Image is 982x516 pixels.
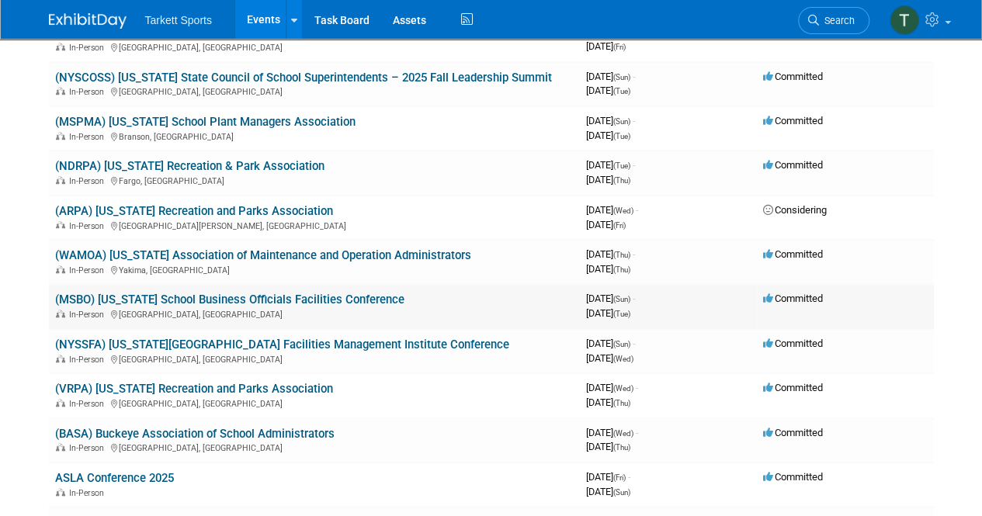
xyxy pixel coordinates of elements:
[55,219,574,231] div: [GEOGRAPHIC_DATA][PERSON_NAME], [GEOGRAPHIC_DATA]
[56,43,65,50] img: In-Person Event
[613,340,630,348] span: (Sun)
[55,174,574,186] div: Fargo, [GEOGRAPHIC_DATA]
[55,40,574,53] div: [GEOGRAPHIC_DATA], [GEOGRAPHIC_DATA]
[586,40,626,52] span: [DATE]
[613,443,630,452] span: (Thu)
[69,310,109,320] span: In-Person
[613,429,633,438] span: (Wed)
[586,204,638,216] span: [DATE]
[56,399,65,407] img: In-Person Event
[613,161,630,170] span: (Tue)
[56,221,65,229] img: In-Person Event
[69,176,109,186] span: In-Person
[763,338,823,349] span: Committed
[763,427,823,438] span: Committed
[586,130,630,141] span: [DATE]
[613,399,630,407] span: (Thu)
[613,176,630,185] span: (Thu)
[49,13,127,29] img: ExhibitDay
[586,441,630,452] span: [DATE]
[586,159,635,171] span: [DATE]
[613,473,626,482] span: (Fri)
[69,43,109,53] span: In-Person
[613,206,633,215] span: (Wed)
[633,338,635,349] span: -
[613,384,633,393] span: (Wed)
[586,115,635,126] span: [DATE]
[55,352,574,365] div: [GEOGRAPHIC_DATA], [GEOGRAPHIC_DATA]
[890,5,919,35] img: Tina Glass
[56,87,65,95] img: In-Person Event
[56,176,65,184] img: In-Person Event
[613,310,630,318] span: (Tue)
[586,293,635,304] span: [DATE]
[56,310,65,317] img: In-Person Event
[69,443,109,453] span: In-Person
[69,355,109,365] span: In-Person
[763,382,823,393] span: Committed
[56,488,65,496] img: In-Person Event
[69,132,109,142] span: In-Person
[586,263,630,275] span: [DATE]
[613,221,626,230] span: (Fri)
[69,87,109,97] span: In-Person
[633,159,635,171] span: -
[633,293,635,304] span: -
[819,15,855,26] span: Search
[56,265,65,273] img: In-Person Event
[586,248,635,260] span: [DATE]
[613,73,630,81] span: (Sun)
[763,248,823,260] span: Committed
[636,427,638,438] span: -
[55,441,574,453] div: [GEOGRAPHIC_DATA], [GEOGRAPHIC_DATA]
[586,382,638,393] span: [DATE]
[69,488,109,498] span: In-Person
[586,174,630,185] span: [DATE]
[763,159,823,171] span: Committed
[636,382,638,393] span: -
[798,7,869,34] a: Search
[763,115,823,126] span: Committed
[69,265,109,275] span: In-Person
[55,307,574,320] div: [GEOGRAPHIC_DATA], [GEOGRAPHIC_DATA]
[763,293,823,304] span: Committed
[613,87,630,95] span: (Tue)
[613,265,630,274] span: (Thu)
[55,71,552,85] a: (NYSCOSS) [US_STATE] State Council of School Superintendents – 2025 Fall Leadership Summit
[613,251,630,259] span: (Thu)
[633,248,635,260] span: -
[69,221,109,231] span: In-Person
[145,14,212,26] span: Tarkett Sports
[586,352,633,364] span: [DATE]
[55,382,333,396] a: (VRPA) [US_STATE] Recreation and Parks Association
[56,355,65,362] img: In-Person Event
[633,71,635,82] span: -
[55,204,333,218] a: (ARPA) [US_STATE] Recreation and Parks Association
[633,115,635,126] span: -
[586,85,630,96] span: [DATE]
[613,295,630,303] span: (Sun)
[56,443,65,451] img: In-Person Event
[56,132,65,140] img: In-Person Event
[586,471,630,483] span: [DATE]
[55,159,324,173] a: (NDRPA) [US_STATE] Recreation & Park Association
[69,399,109,409] span: In-Person
[586,397,630,408] span: [DATE]
[55,338,509,352] a: (NYSSFA) [US_STATE][GEOGRAPHIC_DATA] Facilities Management Institute Conference
[55,130,574,142] div: Branson, [GEOGRAPHIC_DATA]
[586,219,626,230] span: [DATE]
[55,293,404,306] a: (MSBO) [US_STATE] School Business Officials Facilities Conference
[613,488,630,497] span: (Sun)
[586,486,630,497] span: [DATE]
[586,427,638,438] span: [DATE]
[613,117,630,126] span: (Sun)
[586,71,635,82] span: [DATE]
[763,471,823,483] span: Committed
[763,71,823,82] span: Committed
[613,355,633,363] span: (Wed)
[636,204,638,216] span: -
[613,43,626,51] span: (Fri)
[55,248,471,262] a: (WAMOA) [US_STATE] Association of Maintenance and Operation Administrators
[55,471,174,485] a: ASLA Conference 2025
[55,115,356,129] a: (MSPMA) [US_STATE] School Plant Managers Association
